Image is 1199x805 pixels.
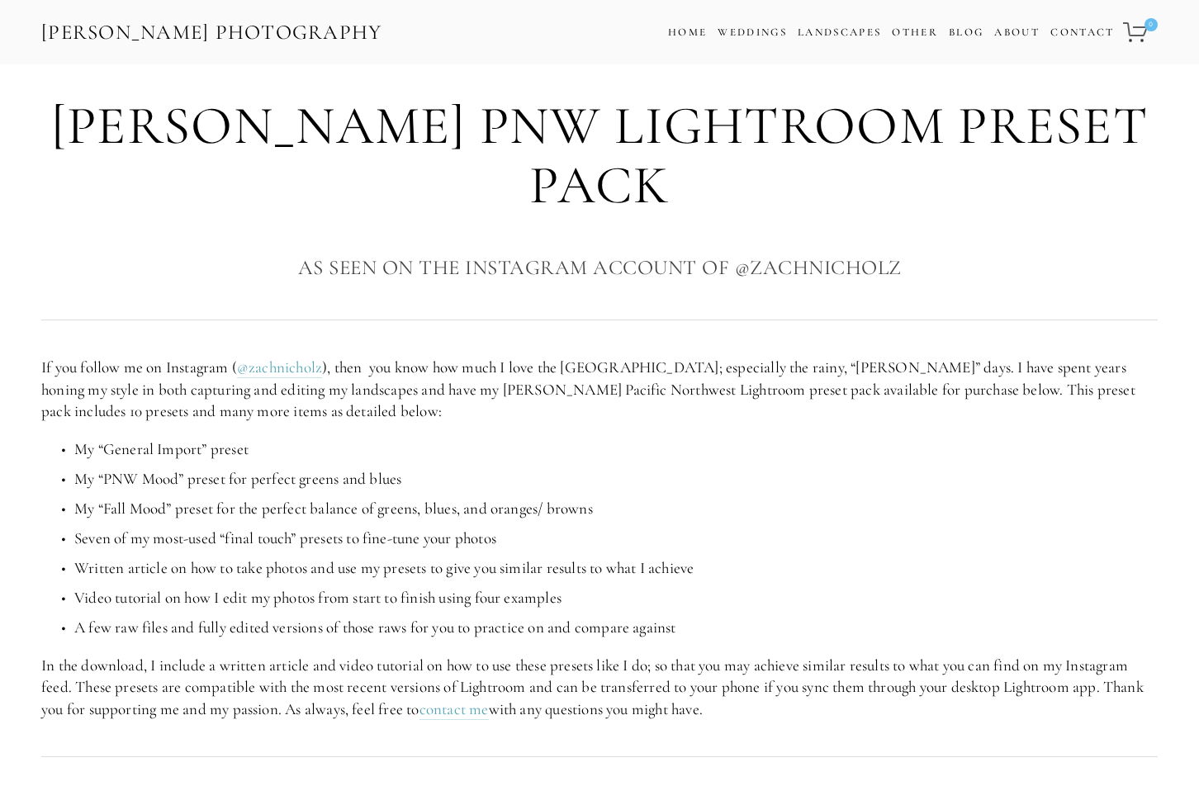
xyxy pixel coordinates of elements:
[41,655,1158,721] p: In the download, I include a written article and video tutorial on how to use these presets like ...
[798,26,881,39] a: Landscapes
[237,358,322,378] a: @zachnicholz
[74,557,1158,580] p: Written article on how to take photos and use my presets to give you similar results to what I ac...
[1121,12,1159,52] a: 0 items in cart
[994,21,1040,45] a: About
[718,26,787,39] a: Weddings
[1050,21,1114,45] a: Contact
[1144,18,1158,31] span: 0
[74,617,1158,639] p: A few raw files and fully edited versions of those raws for you to practice on and compare against
[419,699,489,720] a: contact me
[668,21,707,45] a: Home
[74,498,1158,520] p: My “Fall Mood” preset for the perfect balance of greens, blues, and oranges/ browns
[74,468,1158,490] p: My “PNW Mood” preset for perfect greens and blues
[41,251,1158,284] h3: As Seen on the Instagram Account of @zachnicholz
[41,97,1158,215] h1: [PERSON_NAME] PNW Lightroom Preset Pack
[949,21,983,45] a: Blog
[74,587,1158,609] p: Video tutorial on how I edit my photos from start to finish using four examples
[40,14,384,51] a: [PERSON_NAME] Photography
[892,26,938,39] a: Other
[74,438,1158,461] p: My “General Import” preset
[41,357,1158,423] p: If you follow me on Instagram ( ), then you know how much I love the [GEOGRAPHIC_DATA]; especiall...
[74,528,1158,550] p: Seven of my most-used “final touch” presets to fine-tune your photos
